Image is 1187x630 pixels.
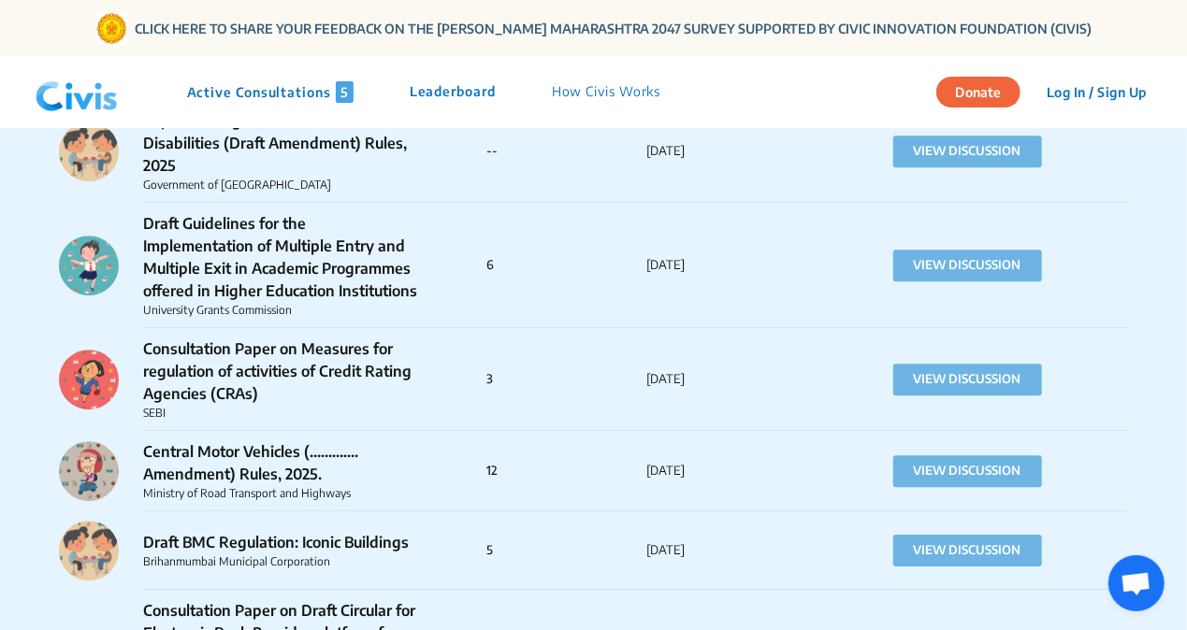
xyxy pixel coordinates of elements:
[336,81,354,103] span: 5
[1035,78,1159,107] button: Log In / Sign Up
[647,142,807,161] p: [DATE]
[647,462,807,480] p: [DATE]
[143,440,417,485] p: Central Motor Vehicles (…………. Amendment) Rules, 2025.
[486,541,646,560] p: 5
[143,109,417,177] p: Rajasthan Rights of Persons with Disabilities (Draft Amendment) Rules, 2025
[143,553,417,570] p: Brihanmumbai Municipal Corporation
[552,81,661,103] p: How Civis Works
[893,455,1042,487] button: VIEW DISCUSSION
[1108,555,1165,611] a: Open chat
[647,370,807,389] p: [DATE]
[893,535,1042,566] button: VIEW DISCUSSION
[936,81,1035,100] a: Donate
[59,236,119,295] img: qec1c8qifb2ick335ycd4h6k4h3i
[486,370,646,389] p: 3
[893,136,1042,167] button: VIEW DISCUSSION
[647,256,807,275] p: [DATE]
[893,364,1042,395] button: VIEW DISCUSSION
[59,521,119,580] img: zzuleu93zrig3qvd2zxvqbhju8kc
[486,462,646,480] p: 12
[143,405,417,422] p: SEBI
[143,302,417,319] p: University Grants Commission
[95,12,128,45] img: Gom Logo
[893,250,1042,281] button: VIEW DISCUSSION
[647,541,807,560] p: [DATE]
[486,142,646,161] p: --
[936,77,1021,107] button: Donate
[59,441,119,501] img: 96tvccn45hk308fzwu25mod2021z
[59,122,119,181] img: zzuleu93zrig3qvd2zxvqbhju8kc
[136,19,1093,38] a: CLICK HERE TO SHARE YOUR FEEDBACK ON THE [PERSON_NAME] MAHARASHTRA 2047 SURVEY SUPPORTED BY CIVIC...
[59,350,119,409] img: wr1mba3wble6xs6iajorg9al0z4x
[143,177,417,193] p: Government of [GEOGRAPHIC_DATA]
[143,485,417,502] p: Ministry of Road Transport and Highways
[486,256,646,275] p: 6
[410,81,496,103] p: Leaderboard
[187,81,354,103] p: Active Consultations
[143,212,417,302] p: Draft Guidelines for the Implementation of Multiple Entry and Multiple Exit in Academic Programme...
[143,531,417,553] p: Draft BMC Regulation: Iconic Buildings
[143,337,417,405] p: Consultation Paper on Measures for regulation of activities of Credit Rating Agencies (CRAs)
[28,64,125,121] img: navlogo.png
